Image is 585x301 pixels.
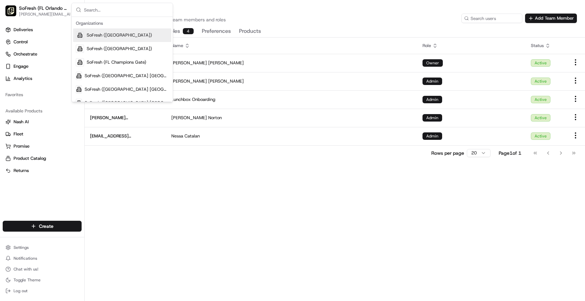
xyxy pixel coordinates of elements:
[39,223,53,230] span: Create
[14,105,19,111] img: 1736555255976-a54dd68f-1ca7-489b-9aae-adbdc363a1c4
[3,165,82,176] button: Returns
[531,59,550,67] div: Active
[422,132,442,140] div: Admin
[14,245,29,250] span: Settings
[14,168,29,174] span: Returns
[461,14,522,23] input: Search users
[208,60,244,66] span: [PERSON_NAME]
[30,65,111,71] div: Start new chat
[14,143,29,149] span: Promise
[5,119,79,125] a: Nash AI
[14,256,37,261] span: Notifications
[239,26,261,37] button: Products
[7,88,45,93] div: Past conversations
[30,71,93,77] div: We're available if you need us!
[531,96,550,103] div: Active
[14,151,52,158] span: Knowledge Base
[531,114,550,122] div: Active
[85,73,169,79] span: SoFresh ([GEOGRAPHIC_DATA] [GEOGRAPHIC_DATA] - [GEOGRAPHIC_DATA])
[7,117,18,128] img: Angelique Valdez
[115,67,123,75] button: Start new chat
[183,28,194,34] div: 4
[14,155,46,162] span: Product Catalog
[3,129,82,139] button: Fleet
[84,3,169,17] input: Search...
[18,44,122,51] input: Got a question? Start typing here...
[21,123,55,129] span: [PERSON_NAME]
[4,149,55,161] a: 📗Knowledge Base
[55,149,111,161] a: 💻API Documentation
[3,61,82,72] button: Engage
[531,43,561,49] div: Status
[3,254,82,263] button: Notifications
[85,100,169,106] span: SoFresh ([GEOGRAPHIC_DATA] [GEOGRAPHIC_DATA] - [PERSON_NAME][GEOGRAPHIC_DATA] )
[202,26,231,37] button: Preferences
[422,43,520,49] div: Role
[431,150,464,156] p: Rows per page
[3,89,82,100] div: Favorites
[171,78,207,84] span: [PERSON_NAME]
[19,12,75,17] button: [PERSON_NAME][EMAIL_ADDRESS][DOMAIN_NAME]
[422,59,443,67] div: Owner
[57,152,63,157] div: 💻
[3,275,82,285] button: Toggle Theme
[3,37,82,47] button: Control
[14,65,26,77] img: 1738778727109-b901c2ba-d612-49f7-a14d-d897ce62d23f
[531,132,550,140] div: Active
[5,131,79,137] a: Fleet
[72,17,173,102] div: Suggestions
[499,150,521,156] div: Page 1 of 1
[171,96,191,103] span: Lunchbox
[171,133,183,139] span: Nessa
[3,221,82,232] button: Create
[3,286,82,296] button: Log out
[14,131,23,137] span: Fleet
[14,288,27,294] span: Log out
[60,123,74,129] span: [DATE]
[422,96,442,103] div: Admin
[171,43,412,49] div: Name
[3,116,82,127] button: Nash AI
[3,264,82,274] button: Chat with us!
[14,39,28,45] span: Control
[7,27,123,38] p: Welcome 👋
[5,5,16,16] img: SoFresh (FL Orlando - Longwood)
[90,115,160,121] span: [PERSON_NAME][EMAIL_ADDRESS][DOMAIN_NAME]
[5,155,79,162] a: Product Catalog
[5,168,79,174] a: Returns
[14,27,33,33] span: Deliveries
[14,76,32,82] span: Analytics
[19,5,67,12] button: SoFresh (FL Orlando - [GEOGRAPHIC_DATA])
[87,46,152,52] span: SoFresh ([GEOGRAPHIC_DATA])
[14,266,38,272] span: Chat with us!
[3,73,82,84] a: Analytics
[208,78,244,84] span: [PERSON_NAME]
[171,60,207,66] span: [PERSON_NAME]
[56,123,59,129] span: •
[87,32,152,38] span: SoFresh ([GEOGRAPHIC_DATA])
[167,26,194,37] button: Roles
[7,99,18,109] img: Regen Pajulas
[3,141,82,152] button: Promise
[525,14,577,23] button: Add Team Member
[185,133,200,139] span: Catalan
[14,119,29,125] span: Nash AI
[531,78,550,85] div: Active
[7,7,20,20] img: Nash
[3,3,70,19] button: SoFresh (FL Orlando - Longwood)SoFresh (FL Orlando - [GEOGRAPHIC_DATA])[PERSON_NAME][EMAIL_ADDRES...
[105,87,123,95] button: See all
[85,86,169,92] span: SoFresh ([GEOGRAPHIC_DATA] [GEOGRAPHIC_DATA] - [PERSON_NAME][GEOGRAPHIC_DATA])
[87,59,146,65] span: SoFresh (FL Champions Gate)
[5,143,79,149] a: Promise
[48,168,82,173] a: Powered byPylon
[21,105,49,110] span: Regen Pajulas
[171,115,207,121] span: [PERSON_NAME]
[3,243,82,252] button: Settings
[67,168,82,173] span: Pylon
[14,124,19,129] img: 1736555255976-a54dd68f-1ca7-489b-9aae-adbdc363a1c4
[90,133,160,139] span: [EMAIL_ADDRESS][DOMAIN_NAME]
[208,115,222,121] span: Norton
[422,114,442,122] div: Admin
